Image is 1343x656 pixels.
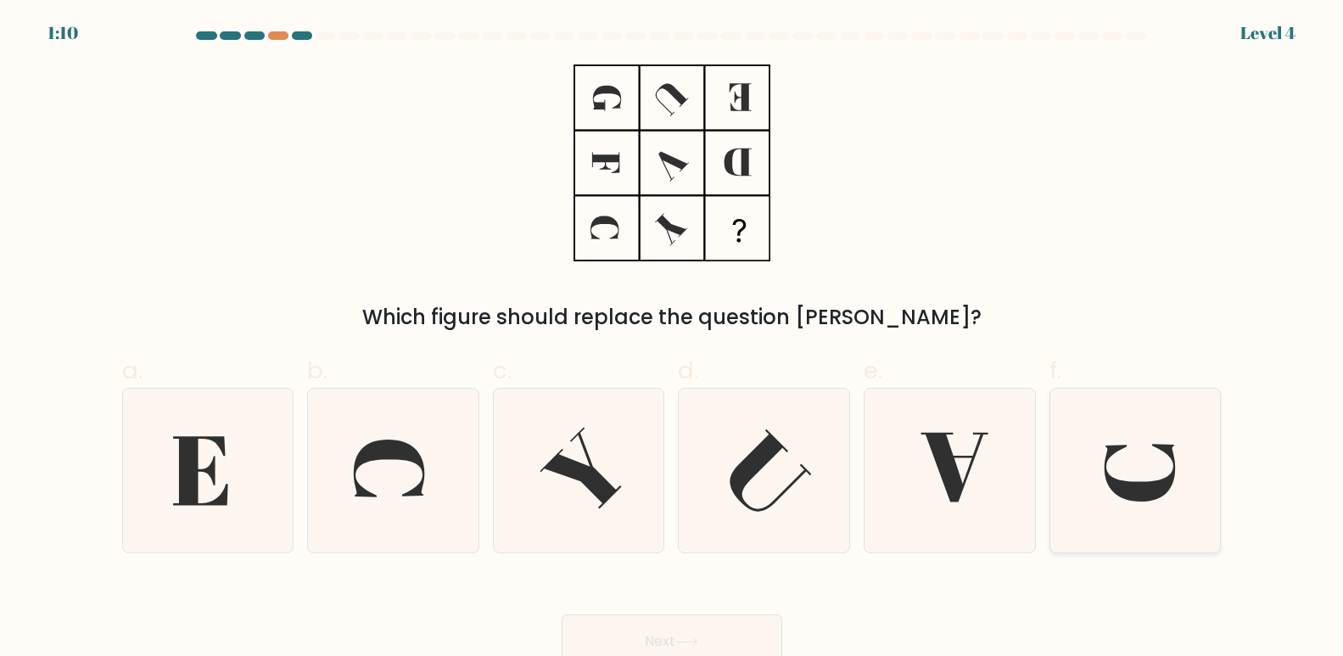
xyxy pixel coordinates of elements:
div: 1:10 [48,20,78,46]
span: c. [493,354,512,387]
div: Level 4 [1240,20,1295,46]
span: f. [1049,354,1061,387]
span: a. [122,354,143,387]
span: b. [307,354,327,387]
div: Which figure should replace the question [PERSON_NAME]? [132,302,1211,333]
span: d. [678,354,698,387]
span: e. [864,354,882,387]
